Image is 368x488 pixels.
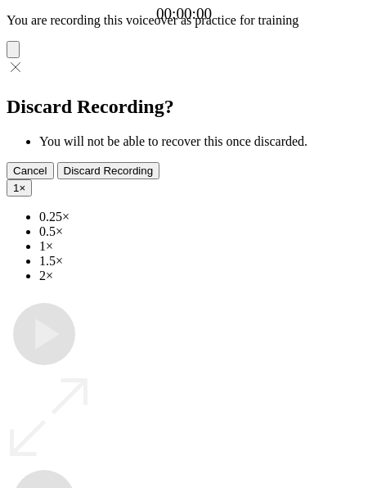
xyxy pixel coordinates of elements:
li: 2× [39,269,361,283]
p: You are recording this voiceover as practice for training [7,13,361,28]
li: 0.5× [39,224,361,239]
li: 1× [39,239,361,254]
button: Discard Recording [57,162,160,179]
button: Cancel [7,162,54,179]
li: 1.5× [39,254,361,269]
a: 00:00:00 [156,5,212,23]
button: 1× [7,179,32,197]
li: 0.25× [39,210,361,224]
span: 1 [13,182,19,194]
li: You will not be able to recover this once discarded. [39,134,361,149]
h2: Discard Recording? [7,96,361,118]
